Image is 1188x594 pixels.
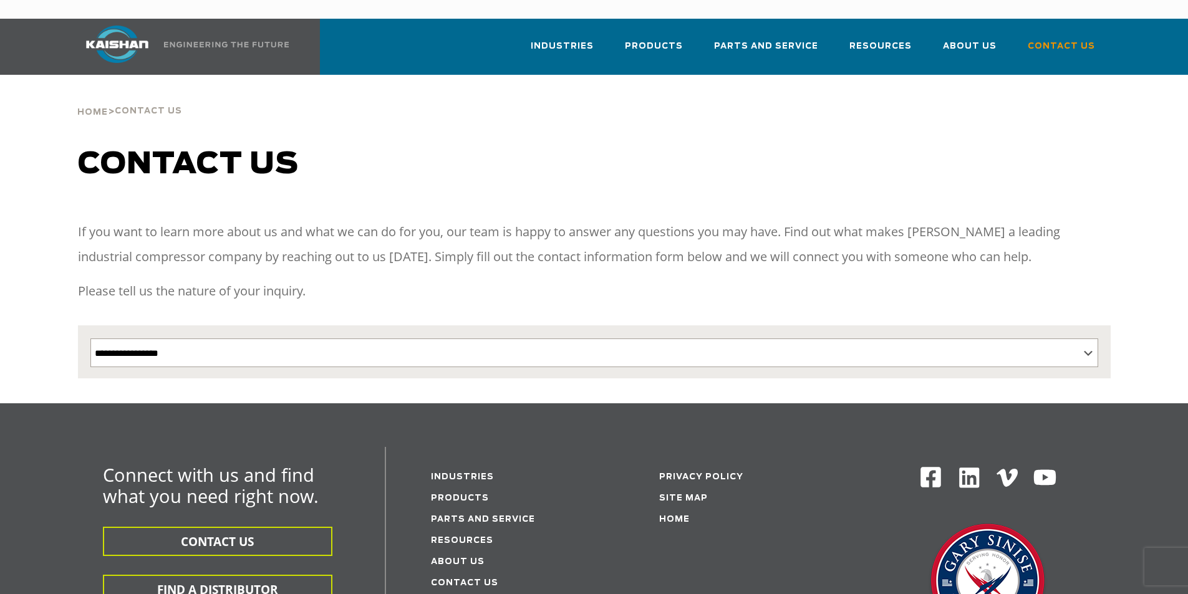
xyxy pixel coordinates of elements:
[77,75,182,122] div: >
[70,26,164,63] img: kaishan logo
[849,39,912,54] span: Resources
[714,30,818,72] a: Parts and Service
[431,579,498,587] a: Contact Us
[659,473,743,481] a: Privacy Policy
[431,515,535,524] a: Parts and service
[70,19,291,75] a: Kaishan USA
[625,39,683,54] span: Products
[78,150,299,180] span: Contact us
[431,537,493,545] a: Resources
[531,39,594,54] span: Industries
[997,469,1018,487] img: Vimeo
[78,219,1111,269] p: If you want to learn more about us and what we can do for you, our team is happy to answer any qu...
[77,106,108,117] a: Home
[164,42,289,47] img: Engineering the future
[103,462,319,508] span: Connect with us and find what you need right now.
[943,39,997,54] span: About Us
[531,30,594,72] a: Industries
[625,30,683,72] a: Products
[103,527,332,556] button: CONTACT US
[431,473,494,481] a: Industries
[659,494,708,502] a: Site Map
[1028,30,1095,72] a: Contact Us
[1033,466,1057,490] img: Youtube
[431,558,485,566] a: About Us
[77,108,108,117] span: Home
[115,107,182,115] span: Contact Us
[943,30,997,72] a: About Us
[431,494,489,502] a: Products
[849,30,912,72] a: Resources
[957,466,982,490] img: Linkedin
[659,515,690,524] a: Home
[919,466,942,489] img: Facebook
[1028,39,1095,54] span: Contact Us
[78,279,1111,304] p: Please tell us the nature of your inquiry.
[714,39,818,54] span: Parts and Service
